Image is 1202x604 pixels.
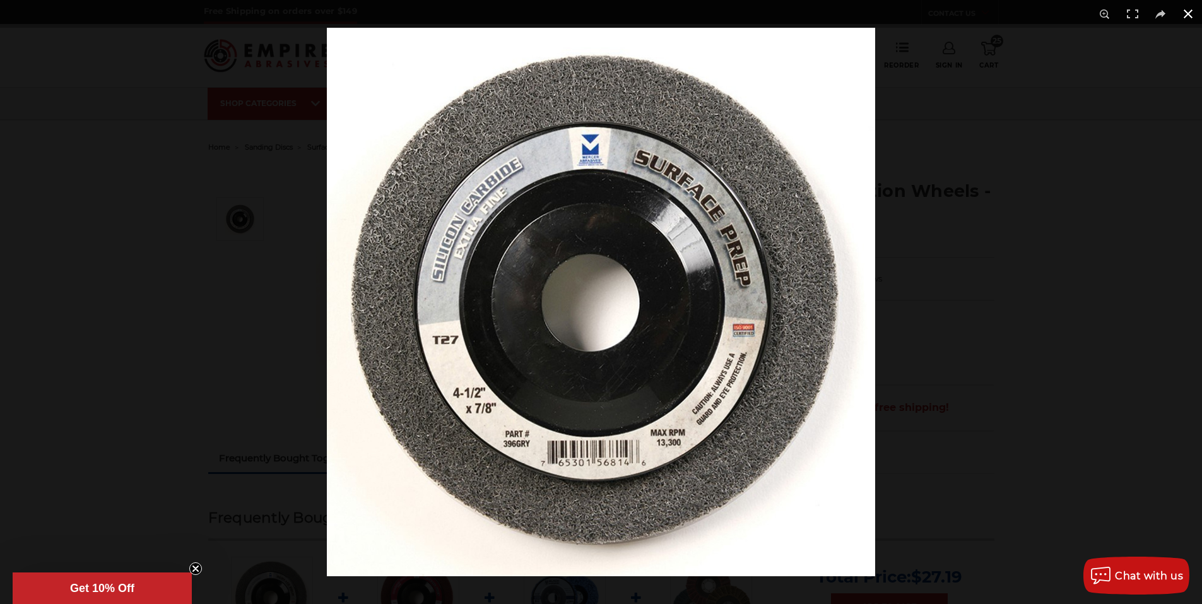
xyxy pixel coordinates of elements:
[327,28,875,576] img: Grey_Surface_Preparation_Wheel__89063.1570196845.jpg
[1115,570,1183,582] span: Chat with us
[13,572,192,604] div: Get 10% OffClose teaser
[189,562,202,575] button: Close teaser
[70,582,134,595] span: Get 10% Off
[1083,557,1189,595] button: Chat with us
